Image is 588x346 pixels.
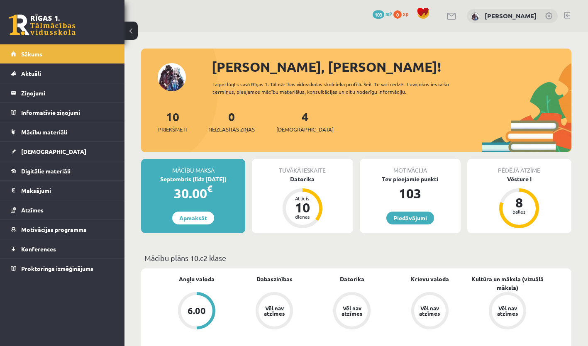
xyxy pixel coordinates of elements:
[507,196,532,209] div: 8
[188,306,206,315] div: 6.00
[21,148,86,155] span: [DEMOGRAPHIC_DATA]
[208,125,255,134] span: Neizlasītās ziņas
[212,80,471,95] div: Laipni lūgts savā Rīgas 1. Tālmācības vidusskolas skolnieka profilā. Šeit Tu vari redzēt tuvojošo...
[21,103,114,122] legend: Informatīvie ziņojumi
[207,183,212,195] span: €
[172,212,214,224] a: Apmaksāt
[11,64,114,83] a: Aktuāli
[11,181,114,200] a: Maksājumi
[208,109,255,134] a: 0Neizlasītās ziņas
[496,305,519,316] div: Vēl nav atzīmes
[471,12,479,21] img: Anastasija Midlbruka
[11,239,114,258] a: Konferences
[467,175,571,183] div: Vēsture I
[11,161,114,180] a: Digitālie materiāli
[507,209,532,214] div: balles
[418,305,442,316] div: Vēl nav atzīmes
[141,183,245,203] div: 30.00
[485,12,537,20] a: [PERSON_NAME]
[158,109,187,134] a: 10Priekšmeti
[21,70,41,77] span: Aktuāli
[21,245,56,253] span: Konferences
[276,125,334,134] span: [DEMOGRAPHIC_DATA]
[263,305,286,316] div: Vēl nav atzīmes
[391,292,468,331] a: Vēl nav atzīmes
[290,214,315,219] div: dienas
[141,175,245,183] div: Septembris (līdz [DATE])
[21,206,44,214] span: Atzīmes
[469,292,547,331] a: Vēl nav atzīmes
[373,10,384,19] span: 103
[21,226,87,233] span: Motivācijas programma
[252,159,353,175] div: Tuvākā ieskaite
[11,44,114,63] a: Sākums
[11,103,114,122] a: Informatīvie ziņojumi
[11,122,114,141] a: Mācību materiāli
[21,50,42,58] span: Sākums
[11,259,114,278] a: Proktoringa izmēģinājums
[21,167,71,175] span: Digitālie materiāli
[11,200,114,219] a: Atzīmes
[340,305,364,316] div: Vēl nav atzīmes
[21,128,67,136] span: Mācību materiāli
[360,183,461,203] div: 103
[21,181,114,200] legend: Maksājumi
[385,10,392,17] span: mP
[141,159,245,175] div: Mācību maksa
[290,196,315,201] div: Atlicis
[360,175,461,183] div: Tev pieejamie punkti
[386,212,434,224] a: Piedāvājumi
[469,275,547,292] a: Kultūra un māksla (vizuālā māksla)
[290,201,315,214] div: 10
[411,275,449,283] a: Krievu valoda
[11,83,114,102] a: Ziņojumi
[393,10,412,17] a: 0 xp
[467,175,571,229] a: Vēsture I 8 balles
[179,275,215,283] a: Angļu valoda
[21,83,114,102] legend: Ziņojumi
[252,175,353,229] a: Datorika Atlicis 10 dienas
[235,292,313,331] a: Vēl nav atzīmes
[393,10,402,19] span: 0
[467,159,571,175] div: Pēdējā atzīme
[158,125,187,134] span: Priekšmeti
[360,159,461,175] div: Motivācija
[252,175,353,183] div: Datorika
[9,15,76,35] a: Rīgas 1. Tālmācības vidusskola
[21,265,93,272] span: Proktoringa izmēģinājums
[144,252,568,263] p: Mācību plāns 10.c2 klase
[403,10,408,17] span: xp
[11,220,114,239] a: Motivācijas programma
[276,109,334,134] a: 4[DEMOGRAPHIC_DATA]
[11,142,114,161] a: [DEMOGRAPHIC_DATA]
[158,292,235,331] a: 6.00
[373,10,392,17] a: 103 mP
[256,275,293,283] a: Dabaszinības
[313,292,391,331] a: Vēl nav atzīmes
[340,275,364,283] a: Datorika
[212,57,571,77] div: [PERSON_NAME], [PERSON_NAME]!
